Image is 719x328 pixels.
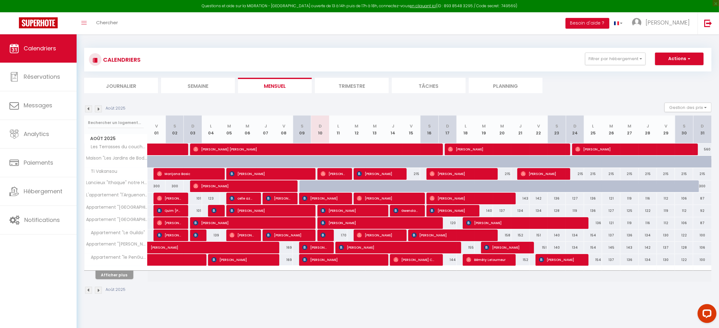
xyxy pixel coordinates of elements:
[402,116,420,144] th: 15
[85,156,148,161] span: Maison "Les Jardins de Bodard"
[157,217,181,229] span: [PERSON_NAME]
[257,116,275,144] th: 07
[148,116,166,144] th: 01
[212,254,272,266] span: [PERSON_NAME]
[537,123,540,129] abbr: V
[664,103,711,112] button: Gestion des prix
[24,159,53,167] span: Paiements
[220,116,238,144] th: 05
[428,123,431,129] abbr: S
[157,229,181,241] span: [PERSON_NAME]
[620,254,639,266] div: 136
[96,19,118,26] span: Chercher
[548,242,566,253] div: 140
[392,78,466,93] li: Tâches
[246,123,249,129] abbr: M
[548,193,566,204] div: 136
[584,254,602,266] div: 154
[602,116,620,144] th: 26
[602,193,620,204] div: 121
[148,242,166,254] a: [PERSON_NAME]
[675,229,693,241] div: 122
[693,217,711,229] div: 87
[693,205,711,217] div: 92
[639,242,657,253] div: 142
[384,116,402,144] th: 14
[657,116,675,144] th: 29
[85,193,148,197] span: L'appartement "l'Arguenon PMR"
[639,168,657,180] div: 215
[85,168,119,175] span: Ti Vakansou
[157,168,218,180] span: Marijana Basic
[157,192,181,204] span: [PERSON_NAME]
[664,123,667,129] abbr: V
[573,123,577,129] abbr: D
[693,168,711,180] div: 215
[173,123,176,129] abbr: S
[693,242,711,253] div: 106
[701,123,704,129] abbr: D
[373,123,377,129] abbr: M
[264,123,267,129] abbr: J
[627,12,698,34] a: ... [PERSON_NAME]
[693,193,711,204] div: 87
[566,193,584,204] div: 127
[519,123,522,129] abbr: J
[639,205,657,217] div: 122
[511,254,530,266] div: 152
[675,217,693,229] div: 106
[475,205,493,217] div: 140
[24,44,56,52] span: Calendriers
[530,242,548,253] div: 151
[19,17,58,28] img: Super Booking
[420,116,438,144] th: 16
[657,168,675,180] div: 215
[302,254,381,266] span: [PERSON_NAME]
[575,143,691,155] span: [PERSON_NAME]
[339,241,455,253] span: [PERSON_NAME]
[511,205,530,217] div: 134
[393,254,436,266] span: [PERSON_NAME] Catinat
[602,205,620,217] div: 127
[357,229,399,241] span: [PERSON_NAME]
[212,205,217,217] span: [PERSON_NAME]
[184,193,202,204] div: 101
[592,123,594,129] abbr: L
[329,229,348,241] div: 170
[193,229,199,241] span: [PERSON_NAME] [PERSON_NAME]
[511,116,530,144] th: 21
[602,168,620,180] div: 215
[266,229,309,241] span: [PERSON_NAME]
[683,123,686,129] abbr: S
[238,78,312,93] li: Mensuel
[393,205,418,217] span: Gwenola Le Reste
[584,168,602,180] div: 215
[301,123,304,129] abbr: S
[347,116,366,144] th: 12
[620,217,639,229] div: 119
[430,168,490,180] span: [PERSON_NAME]
[675,205,693,217] div: 112
[602,254,620,266] div: 137
[548,116,566,144] th: 23
[465,123,467,129] abbr: L
[602,217,620,229] div: 121
[157,205,181,217] span: Quim [PERSON_NAME]
[609,123,613,129] abbr: M
[566,242,584,253] div: 134
[84,134,147,143] span: Août 2025
[675,193,693,204] div: 106
[493,229,511,241] div: 158
[657,229,675,241] div: 130
[584,242,602,253] div: 154
[184,116,202,144] th: 03
[85,242,148,246] span: Appartement "[PERSON_NAME]"
[602,242,620,253] div: 145
[229,192,254,204] span: celle azelie
[466,217,582,229] span: [PERSON_NAME]
[530,116,548,144] th: 22
[620,168,639,180] div: 215
[106,105,125,111] p: Août 2025
[96,271,133,279] button: Afficher plus
[584,116,602,144] th: 25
